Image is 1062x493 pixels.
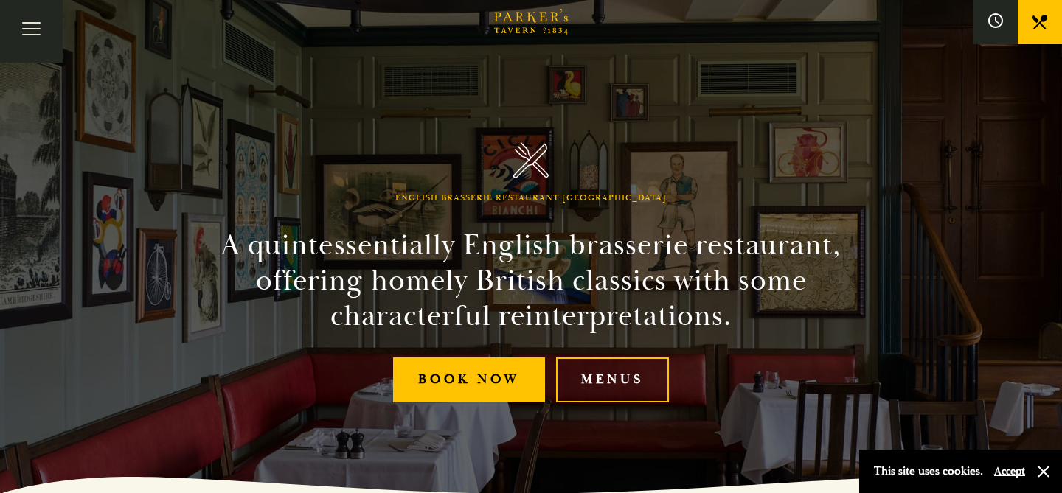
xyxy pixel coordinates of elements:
h1: English Brasserie Restaurant [GEOGRAPHIC_DATA] [395,193,667,203]
p: This site uses cookies. [874,461,983,482]
h2: A quintessentially English brasserie restaurant, offering homely British classics with some chara... [195,228,867,334]
img: Parker's Tavern Brasserie Cambridge [513,142,549,178]
button: Accept [994,464,1025,478]
a: Menus [556,357,669,402]
a: Book Now [393,357,545,402]
button: Close and accept [1036,464,1051,479]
